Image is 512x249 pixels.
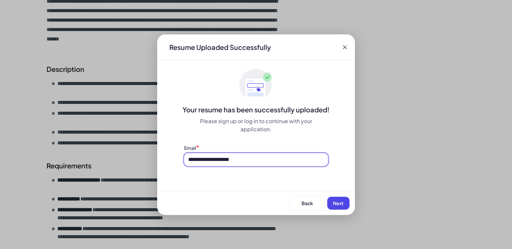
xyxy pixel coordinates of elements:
[290,197,324,210] button: Back
[184,117,328,133] div: Please sign up or log in to continue with your application.
[327,197,349,210] button: Next
[239,68,273,102] img: ApplyedMaskGroup3.svg
[157,105,355,114] div: Your resume has been successfully uploaded!
[302,200,313,206] span: Back
[184,145,196,151] label: Email
[333,200,344,206] span: Next
[164,43,276,52] div: Resume Uploaded Successfully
